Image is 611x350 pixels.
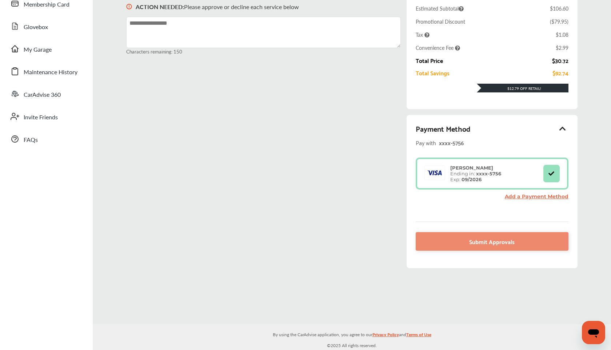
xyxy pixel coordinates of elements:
span: Submit Approvals [469,236,515,246]
div: Total Price [416,57,443,64]
iframe: Button to launch messaging window [582,321,605,344]
small: Characters remaining: 150 [126,48,400,55]
span: Estimated Subtotal [416,5,464,12]
span: Tax [416,31,430,38]
div: ( $79.95 ) [550,18,568,25]
b: ACTION NEEDED : [136,3,184,11]
div: Promotional Discount [416,18,465,25]
span: FAQs [24,135,38,145]
strong: 09/2026 [462,176,482,182]
div: Total Savings [416,69,450,76]
a: Invite Friends [7,107,85,126]
a: FAQs [7,130,85,148]
div: xxxx- 5756 [439,138,530,147]
span: CarAdvise 360 [24,90,61,100]
span: Pay with [416,138,436,147]
a: CarAdvise 360 [7,84,85,103]
a: Terms of Use [406,330,431,342]
a: Maintenance History [7,62,85,81]
p: Please approve or decline each service below [136,3,299,11]
div: Ending in: Exp: [447,165,505,182]
div: Payment Method [416,122,568,135]
a: Add a Payment Method [505,193,568,200]
span: Glovebox [24,23,48,32]
div: $12.79 Off Retail! [477,86,568,91]
div: $1.08 [556,31,568,38]
div: $2.99 [556,44,568,51]
p: By using the CarAdvise application, you agree to our and [93,330,611,338]
span: Convenience Fee [416,44,460,51]
div: $106.60 [550,5,568,12]
span: My Garage [24,45,52,55]
div: $30.72 [552,57,568,64]
div: $92.74 [552,69,568,76]
a: My Garage [7,39,85,58]
strong: [PERSON_NAME] [450,165,493,171]
span: Invite Friends [24,113,58,122]
a: Privacy Policy [372,330,399,342]
strong: xxxx- 5756 [476,171,501,176]
span: Maintenance History [24,68,77,77]
a: Submit Approvals [416,232,568,251]
a: Glovebox [7,17,85,36]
